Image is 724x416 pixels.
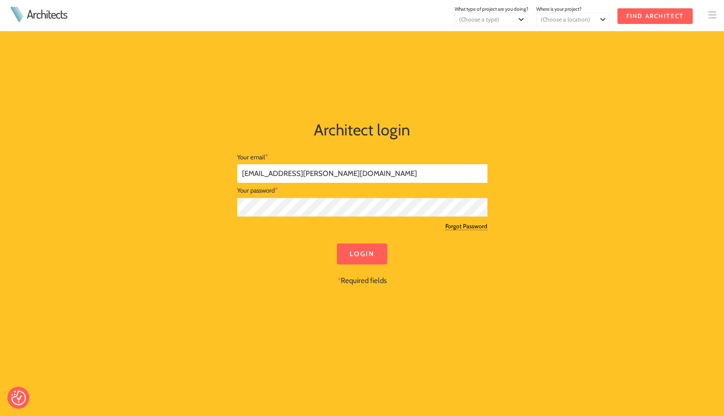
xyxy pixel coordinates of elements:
a: Forgot Password [445,222,487,230]
button: Consent Preferences [11,391,26,405]
h1: Architect login [120,118,605,142]
span: What type of project are you doing? [455,6,528,12]
span: Where is your project? [536,6,582,12]
a: Architects [27,8,67,20]
input: Login [337,243,387,264]
img: Architects [8,6,25,22]
div: Your email [237,150,487,164]
div: Required fields [237,243,487,286]
img: Revisit consent button [11,391,26,405]
input: Find Architect [617,8,693,24]
div: Your password [237,183,487,197]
